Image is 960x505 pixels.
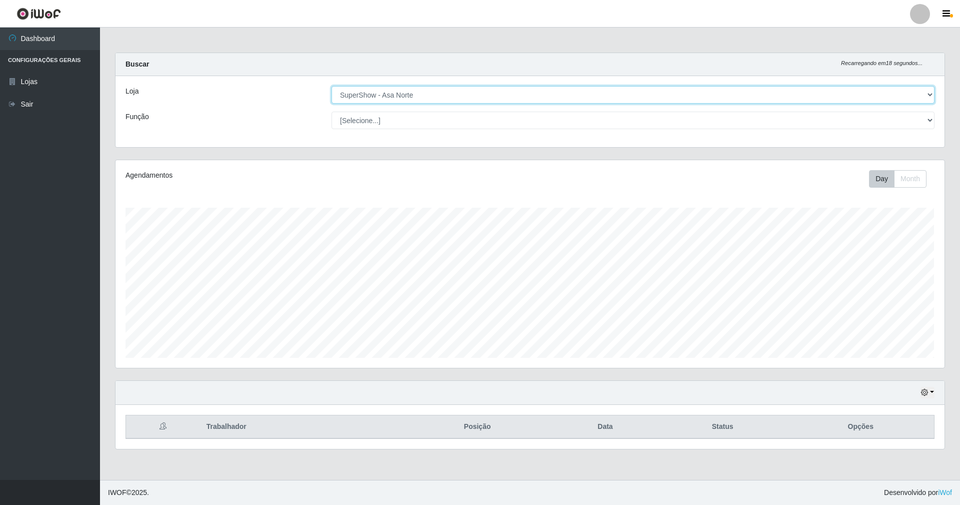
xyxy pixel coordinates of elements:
[125,170,454,181] div: Agendamentos
[108,488,126,496] span: IWOF
[552,415,658,439] th: Data
[787,415,934,439] th: Opções
[658,415,787,439] th: Status
[869,170,934,188] div: Toolbar with button groups
[402,415,552,439] th: Posição
[884,487,952,498] span: Desenvolvido por
[125,112,149,122] label: Função
[869,170,894,188] button: Day
[894,170,926,188] button: Month
[125,60,149,68] strong: Buscar
[869,170,926,188] div: First group
[16,8,61,20] img: CoreUI Logo
[938,488,952,496] a: iWof
[125,86,138,97] label: Loja
[200,415,402,439] th: Trabalhador
[108,487,149,498] span: © 2025 .
[841,60,922,66] i: Recarregando em 18 segundos...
